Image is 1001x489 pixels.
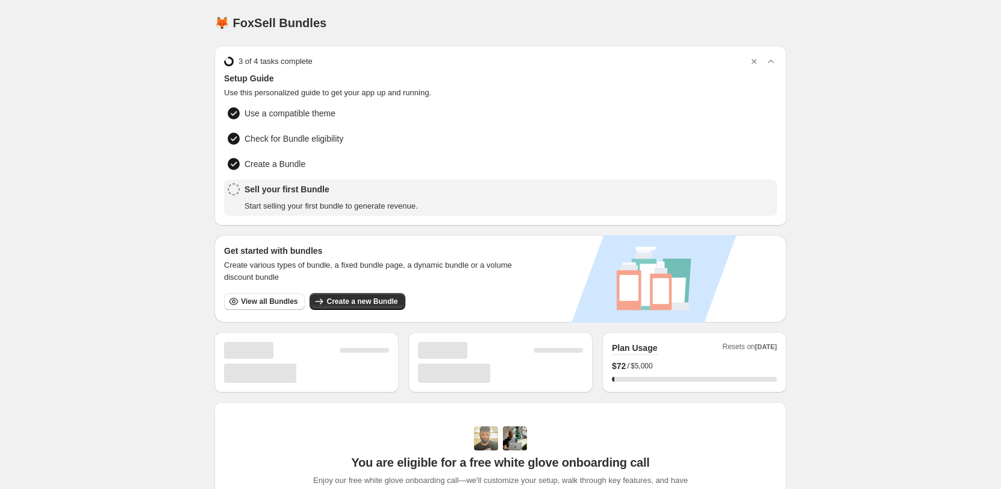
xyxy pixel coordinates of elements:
[326,297,398,306] span: Create a new Bundle
[723,342,778,355] span: Resets on
[224,245,523,257] h3: Get started with bundles
[224,87,777,99] span: Use this personalized guide to get your app up and running.
[351,455,649,470] span: You are eligible for a free white glove onboarding call
[245,158,305,170] span: Create a Bundle
[612,360,626,372] span: $ 72
[224,293,305,310] button: View all Bundles
[474,426,498,450] img: Adi
[245,183,418,195] span: Sell your first Bundle
[631,361,653,371] span: $5,000
[239,55,313,68] span: 3 of 4 tasks complete
[241,297,298,306] span: View all Bundles
[245,107,335,119] span: Use a compatible theme
[612,360,777,372] div: /
[245,200,418,212] span: Start selling your first bundle to generate revenue.
[612,342,657,354] h2: Plan Usage
[214,16,326,30] h1: 🦊 FoxSell Bundles
[224,72,777,84] span: Setup Guide
[245,133,343,145] span: Check for Bundle eligibility
[224,259,523,283] span: Create various types of bundle, a fixed bundle page, a dynamic bundle or a volume discount bundle
[310,293,405,310] button: Create a new Bundle
[503,426,527,450] img: Prakhar
[755,343,777,350] span: [DATE]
